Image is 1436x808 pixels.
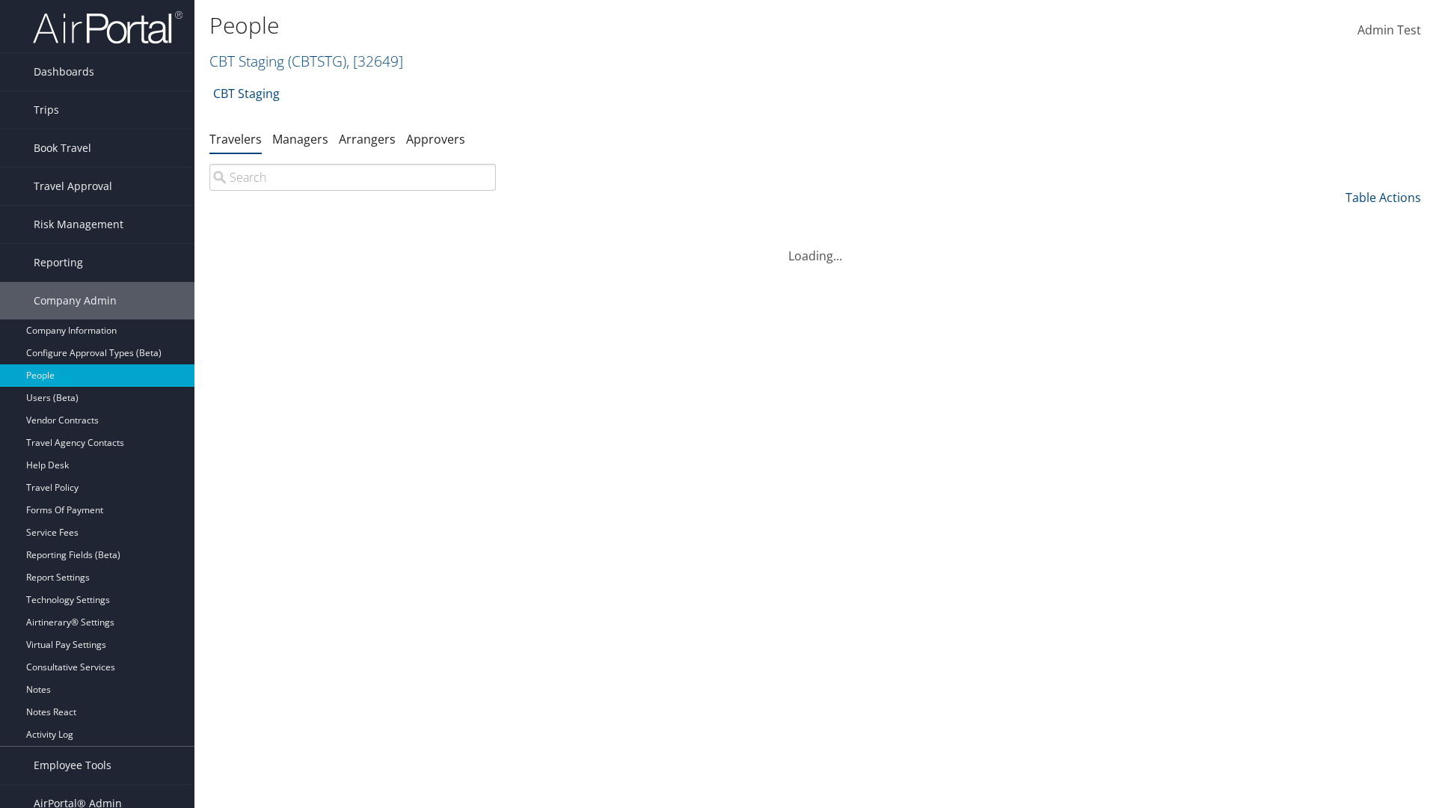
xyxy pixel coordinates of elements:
span: Company Admin [34,282,117,319]
span: Risk Management [34,206,123,243]
input: Search [209,164,496,191]
span: Employee Tools [34,747,111,784]
a: CBT Staging [209,51,403,71]
a: CBT Staging [213,79,280,108]
span: Book Travel [34,129,91,167]
span: Travel Approval [34,168,112,205]
a: Managers [272,131,328,147]
span: Dashboards [34,53,94,91]
span: ( CBTSTG ) [288,51,346,71]
span: , [ 32649 ] [346,51,403,71]
a: Arrangers [339,131,396,147]
span: Reporting [34,244,83,281]
span: Trips [34,91,59,129]
a: Approvers [406,131,465,147]
span: Admin Test [1357,22,1421,38]
div: Loading... [209,229,1421,265]
a: Travelers [209,131,262,147]
img: airportal-logo.png [33,10,182,45]
h1: People [209,10,1017,41]
a: Admin Test [1357,7,1421,54]
a: Table Actions [1346,189,1421,206]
